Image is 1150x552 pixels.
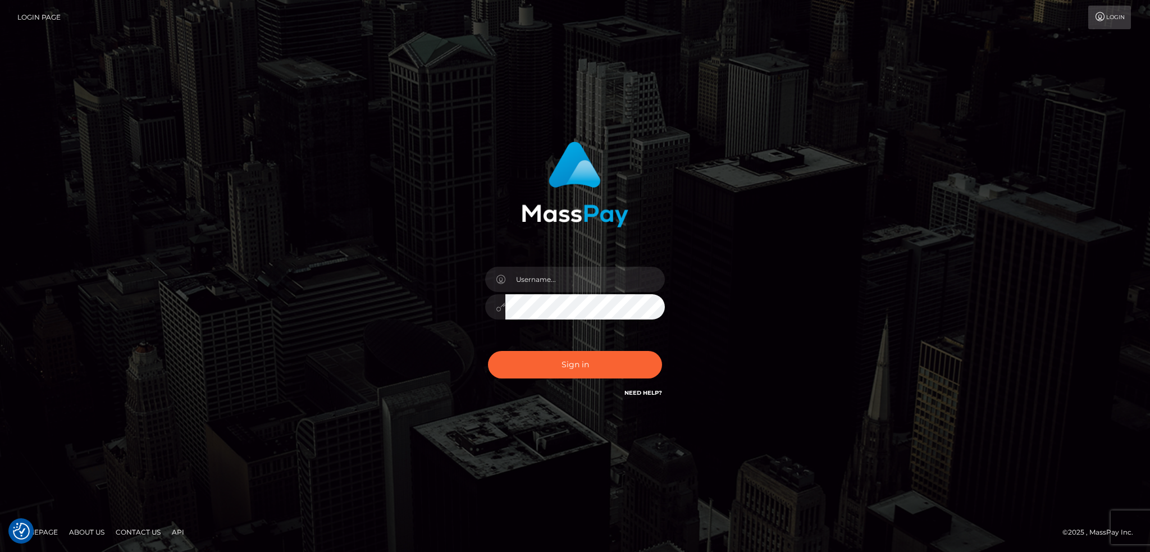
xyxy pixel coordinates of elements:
[12,523,62,541] a: Homepage
[111,523,165,541] a: Contact Us
[167,523,189,541] a: API
[13,523,30,540] img: Revisit consent button
[13,523,30,540] button: Consent Preferences
[1088,6,1131,29] a: Login
[624,389,662,396] a: Need Help?
[505,267,665,292] input: Username...
[1062,526,1142,539] div: © 2025 , MassPay Inc.
[522,142,628,227] img: MassPay Login
[17,6,61,29] a: Login Page
[488,351,662,378] button: Sign in
[65,523,109,541] a: About Us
